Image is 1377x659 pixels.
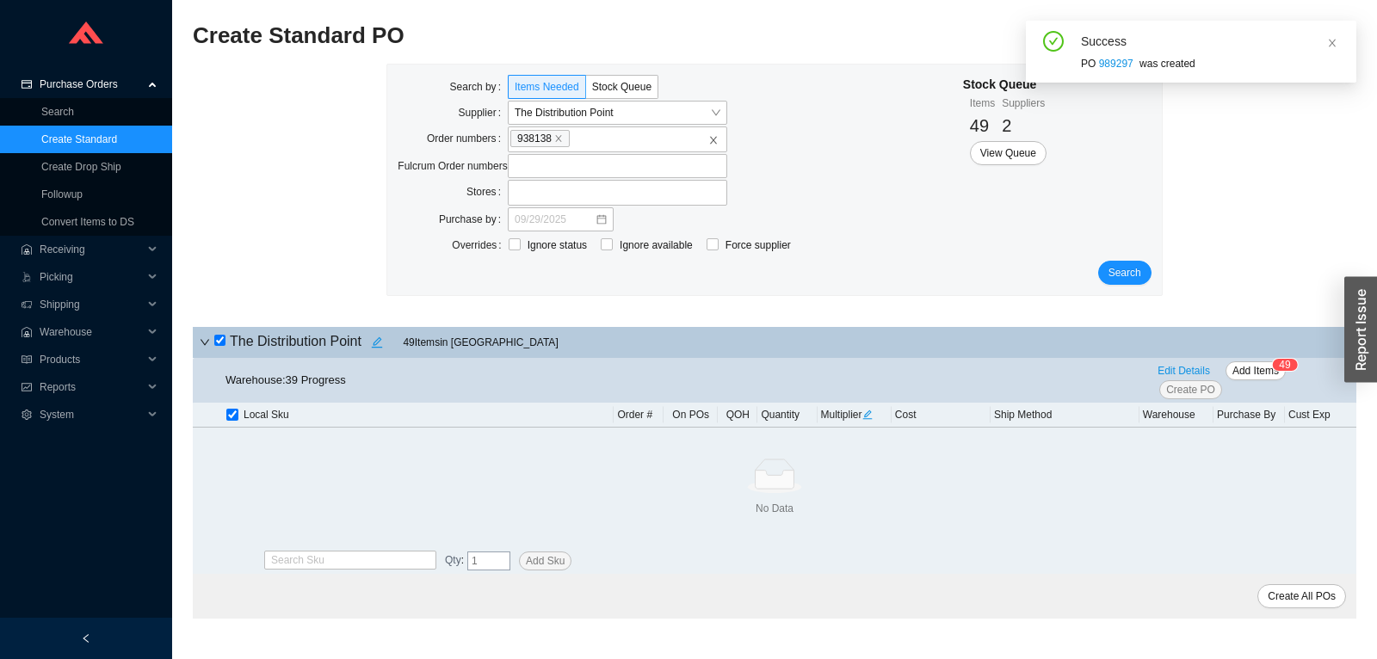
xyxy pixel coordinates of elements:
[1098,261,1152,285] button: Search
[515,102,720,124] span: The Distribution Point
[1279,359,1285,371] span: 4
[892,403,991,428] th: Cost
[41,188,83,200] a: Followup
[757,403,817,428] th: Quantity
[1151,361,1217,380] button: Edit Details
[40,236,143,263] span: Receiving
[244,406,289,423] span: Local Sku
[459,101,508,125] label: Supplier:
[1081,31,1343,52] div: Success
[445,551,464,570] span: :
[1108,264,1141,281] span: Search
[439,207,508,231] label: Purchase by
[963,75,1047,95] div: Stock Queue
[1285,403,1356,428] th: Cust Exp
[970,116,989,135] span: 49
[1272,359,1297,371] sup: 49
[214,330,389,354] h4: The Distribution Point
[467,551,510,570] input: 1
[398,154,508,178] label: Fulcrum Order numbers
[554,134,563,143] span: close
[40,71,143,98] span: Purchase Orders
[592,81,651,93] span: Stock Queue
[821,406,888,423] div: Multiplier
[1043,31,1064,55] span: check-circle
[40,318,143,346] span: Warehouse
[510,130,570,147] span: 938138
[1002,116,1011,135] span: 2
[515,81,579,93] span: Items Needed
[1257,584,1346,608] button: Create All POs
[193,21,1065,51] h2: Create Standard PO
[1226,361,1286,380] button: Add Items
[719,237,798,254] span: Force supplier
[452,233,508,257] label: Overrides
[40,346,143,373] span: Products
[445,554,461,566] span: Qty
[366,336,388,348] span: edit
[862,410,873,420] span: edit
[200,337,210,348] span: down
[403,334,558,351] span: 49 Item s in [GEOGRAPHIC_DATA]
[1002,95,1045,112] div: Suppliers
[466,180,508,204] label: Stores
[40,263,143,291] span: Picking
[450,75,508,99] label: Search by
[1285,359,1291,371] span: 9
[970,95,995,112] div: Items
[1213,403,1285,428] th: Purchase By
[1327,38,1337,48] span: close
[614,403,664,428] th: Order #
[40,291,143,318] span: Shipping
[40,373,143,401] span: Reports
[521,237,594,254] span: Ignore status
[225,371,346,390] div: Warehouse: 39 Progress
[1158,362,1210,379] span: Edit Details
[41,106,74,118] a: Search
[1099,58,1133,70] a: 989297
[515,211,595,228] input: 09/29/2025
[519,551,571,570] button: Add Sku
[21,79,33,89] span: credit-card
[970,141,1047,165] button: View Queue
[664,403,718,428] th: On POs
[1232,362,1279,379] span: Add Items
[41,216,134,228] a: Convert Items to DS
[21,354,33,365] span: read
[1268,588,1336,605] span: Create All POs
[1081,55,1343,72] div: PO was created
[980,145,1036,162] span: View Queue
[81,633,91,644] span: left
[41,133,117,145] a: Create Standard
[21,382,33,392] span: fund
[613,237,700,254] span: Ignore available
[41,161,121,173] a: Create Drop Ship
[572,129,584,148] input: 938138closeclose
[708,135,719,145] span: close
[365,330,389,354] button: edit
[991,403,1139,428] th: Ship Method
[40,401,143,428] span: System
[196,500,1353,517] div: No Data
[427,126,508,151] label: Order numbers
[718,403,757,428] th: QOH
[1139,403,1213,428] th: Warehouse
[21,410,33,420] span: setting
